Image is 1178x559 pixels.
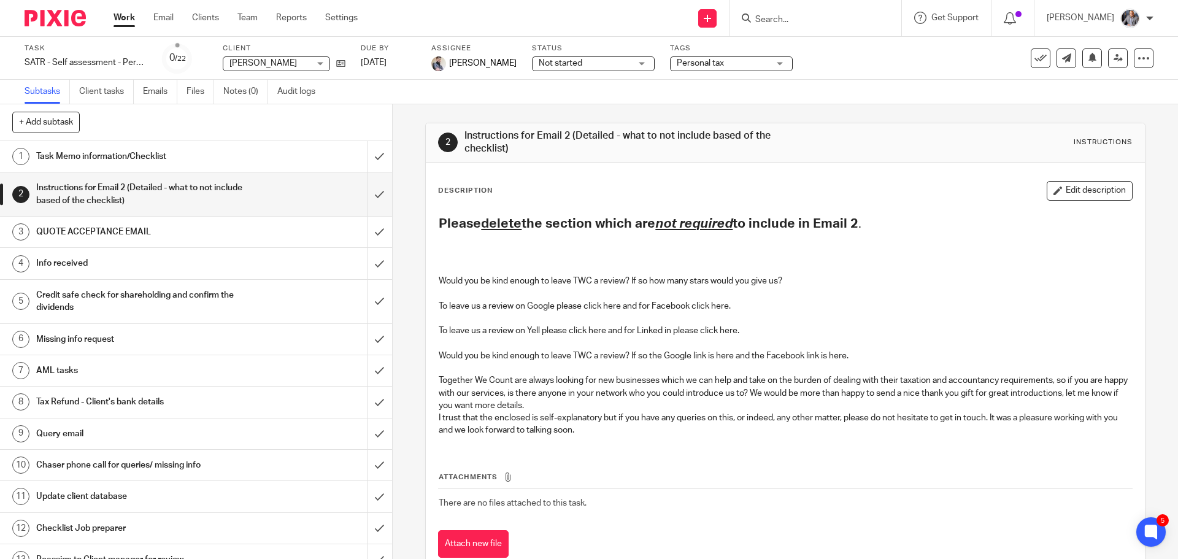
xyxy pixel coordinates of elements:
h1: Chaser phone call for queries/ missing info [36,456,248,474]
a: Settings [325,12,358,24]
a: Subtasks [25,80,70,104]
div: 10 [12,457,29,474]
input: Search [754,15,864,26]
h1: Info received [36,254,248,272]
div: 8 [12,393,29,411]
div: 2 [438,133,458,152]
label: Due by [361,44,416,53]
button: + Add subtask [12,112,80,133]
button: Edit description [1047,181,1133,201]
div: 11 [12,488,29,505]
span: [PERSON_NAME] [449,57,517,69]
a: Work [114,12,135,24]
a: Notes (0) [223,80,268,104]
u: delete [481,217,522,230]
h1: Tax Refund - Client's bank details [36,393,248,411]
p: To leave us a review on Yell please click here and for Linked in please click here. [439,325,1131,337]
p: [PERSON_NAME] [1047,12,1114,24]
h1: Checklist Job preparer [36,519,248,538]
p: Together We Count are always looking for new businesses which we can help and take on the burden ... [439,374,1131,436]
strong: Please the section which are to include in Email 2 [439,217,858,230]
img: -%20%20-%20studio@ingrained.co.uk%20for%20%20-20220223%20at%20101413%20-%201W1A2026.jpg [1120,9,1140,28]
label: Status [532,44,655,53]
small: /22 [175,55,186,62]
div: 2 [12,186,29,203]
u: not required [655,217,733,230]
p: Would you be kind enough to leave TWC a review? If so the Google link is here and the Facebook li... [439,350,1131,362]
div: 9 [12,425,29,442]
div: 1 [12,148,29,165]
a: Clients [192,12,219,24]
img: Pixie [25,10,86,26]
div: To enrich screen reader interactions, please activate Accessibility in Grammarly extension settings [433,207,1138,446]
span: [PERSON_NAME] [229,59,297,67]
label: Tags [670,44,793,53]
p: Would you be kind enough to leave TWC a review? If so how many stars would you give us? [439,275,1131,287]
span: Get Support [931,13,979,22]
h1: Instructions for Email 2 (Detailed - what to not include based of the checklist) [464,129,812,156]
span: Personal tax [677,59,724,67]
a: Emails [143,80,177,104]
h1: Credit safe check for shareholding and confirm the dividends [36,286,248,317]
h1: Update client database [36,487,248,506]
a: Reports [276,12,307,24]
span: Not started [539,59,582,67]
h1: Missing info request [36,330,248,349]
div: 0 [169,51,186,65]
label: Task [25,44,147,53]
label: Client [223,44,345,53]
a: Client tasks [79,80,134,104]
div: 5 [1157,514,1169,526]
h1: Task Memo information/Checklist [36,147,248,166]
button: Attach new file [438,530,509,558]
div: 3 [12,223,29,241]
h1: AML tasks [36,361,248,380]
a: Files [187,80,214,104]
div: 12 [12,520,29,537]
h1: QUOTE ACCEPTANCE EMAIL [36,223,248,241]
a: Team [237,12,258,24]
span: There are no files attached to this task. [439,499,587,507]
p: Description [438,186,493,196]
h2: . [439,214,1131,234]
div: SATR - Self assessment - Personal tax return 24/25 [25,56,147,69]
img: Pixie%2002.jpg [431,56,446,71]
span: [DATE] [361,58,387,67]
div: 5 [12,293,29,310]
a: Email [153,12,174,24]
label: Assignee [431,44,517,53]
h1: Query email [36,425,248,443]
p: To leave us a review on Google please click here and for Facebook click here. [439,300,1131,312]
div: 6 [12,331,29,348]
div: 7 [12,362,29,379]
div: 4 [12,255,29,272]
a: Audit logs [277,80,325,104]
h1: Instructions for Email 2 (Detailed - what to not include based of the checklist) [36,179,248,210]
div: Instructions [1074,137,1133,147]
span: Attachments [439,474,498,480]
